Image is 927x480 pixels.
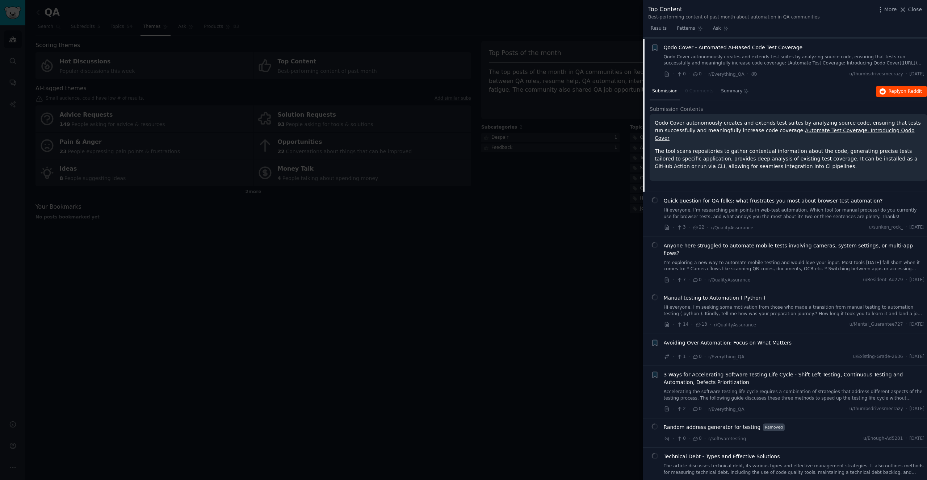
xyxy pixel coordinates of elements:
span: · [704,353,706,360]
span: · [672,224,674,231]
a: Patterns [674,23,705,38]
span: · [688,353,690,360]
span: 14 [676,321,688,328]
a: Random address generator for testing [664,423,761,431]
span: · [672,353,674,360]
button: Replyon Reddit [876,86,927,97]
span: · [672,435,674,442]
span: Submission Contents [650,105,703,113]
span: r/Everything_QA [708,354,744,359]
span: · [672,321,674,329]
a: Hi everyone, I'm seeking some motivation from those who made a transition from manual testing to ... [664,304,925,317]
span: · [906,435,907,442]
span: · [906,321,907,328]
a: Hi everyone, I’m researching pain points in web-test automation. Which tool (or manual process) d... [664,207,925,220]
span: · [906,406,907,412]
span: u/Enough-Ad5201 [863,435,903,442]
span: · [688,70,690,78]
span: r/softwaretesting [708,436,746,441]
span: Close [908,6,922,13]
span: 0 [692,71,701,78]
a: Anyone here struggled to automate mobile tests involving cameras, system settings, or multi-app f... [664,242,925,257]
span: 0 [676,435,685,442]
span: Results [651,25,667,32]
p: Qodo Cover autonomously creates and extends test suites by analyzing source code, ensuring that t... [655,119,922,142]
a: Technical Debt - Types and Effective Solutions [664,453,780,460]
a: Accelerating the software testing life cycle requires a combination of strategies that address di... [664,389,925,401]
span: Patterns [677,25,695,32]
span: [DATE] [910,406,924,412]
span: · [707,224,708,231]
span: 7 [676,277,685,283]
span: · [672,276,674,284]
span: 0 [692,277,701,283]
span: [DATE] [910,435,924,442]
span: 22 [692,224,704,231]
button: More [877,6,897,13]
span: 2 [676,406,685,412]
a: Ask [710,23,731,38]
span: [DATE] [910,354,924,360]
span: 0 [676,71,685,78]
a: I’m exploring a new way to automate mobile testing and would love your input. Most tools [DATE] f... [664,260,925,272]
a: Avoiding Over-Automation: Focus on What Matters [664,339,792,347]
span: [DATE] [910,71,924,78]
span: More [884,6,897,13]
span: 0 [692,354,701,360]
span: [DATE] [910,277,924,283]
div: Best-performing content of past month about automation in QA communities [648,14,820,21]
span: 0 [692,406,701,412]
span: · [704,276,706,284]
span: · [710,321,711,329]
span: u/Mental_Guarantee727 [850,321,903,328]
span: Submission [652,88,678,95]
a: 3 Ways for Accelerating Software Testing Life Cycle - Shift Left Testing, Continuous Testing and ... [664,371,925,386]
div: Top Content [648,5,820,14]
span: r/Everything_QA [708,72,744,77]
span: u/thumbsdrivesmecrazy [850,406,903,412]
span: · [747,70,748,78]
span: 13 [695,321,707,328]
span: · [688,405,690,413]
span: r/Everything_QA [708,407,744,412]
span: · [672,405,674,413]
a: Qodo Cover autonomously creates and extends test suites by analyzing source code, ensuring that t... [664,54,925,67]
span: u/thumbsdrivesmecrazy [850,71,903,78]
a: Results [648,23,669,38]
span: r/QualityAssurance [708,277,750,283]
span: u/sunken_rock_ [869,224,903,231]
span: on Reddit [901,89,922,94]
span: · [906,354,907,360]
span: · [704,405,706,413]
span: · [906,277,907,283]
a: Manual testing to Automation ( Python ) [664,294,765,302]
span: · [688,224,690,231]
span: 3 [676,224,685,231]
span: 1 [676,354,685,360]
span: r/QualityAssurance [711,225,753,230]
span: Ask [713,25,721,32]
span: · [672,70,674,78]
span: · [906,224,907,231]
span: [DATE] [910,321,924,328]
span: · [906,71,907,78]
a: Qodo Cover - Automated AI-Based Code Test Coverage [664,44,803,51]
span: u/Resident_Ad279 [863,277,903,283]
a: The article discusses technical debt, its various types and effective management strategies. It a... [664,463,925,476]
span: Removed [763,423,785,431]
button: Close [899,6,922,13]
span: · [688,435,690,442]
span: · [704,435,706,442]
span: [DATE] [910,224,924,231]
span: · [691,321,693,329]
a: Quick question for QA folks: what frustrates you most about browser-test automation? [664,197,883,205]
